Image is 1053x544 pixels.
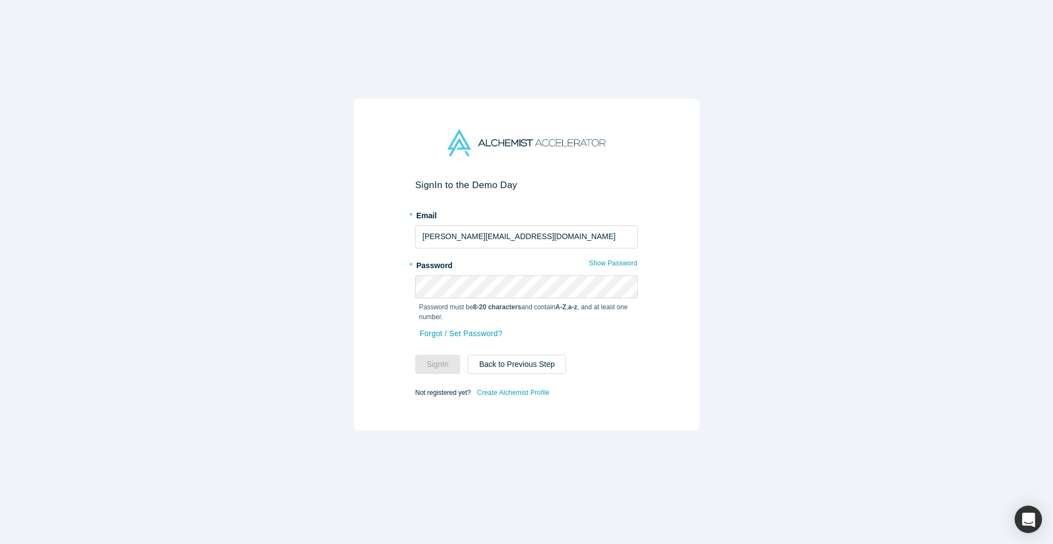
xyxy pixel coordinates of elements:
[419,324,503,343] a: Forgot / Set Password?
[473,303,522,311] strong: 8-20 characters
[415,388,471,396] span: Not registered yet?
[556,303,567,311] strong: A-Z
[415,355,460,374] button: SignIn
[419,302,634,322] p: Password must be and contain , , and at least one number.
[588,256,638,270] button: Show Password
[568,303,578,311] strong: a-z
[448,129,605,156] img: Alchemist Accelerator Logo
[477,386,550,400] a: Create Alchemist Profile
[415,256,638,271] label: Password
[468,355,567,374] button: Back to Previous Step
[415,206,638,222] label: Email
[415,179,638,191] h2: Sign In to the Demo Day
